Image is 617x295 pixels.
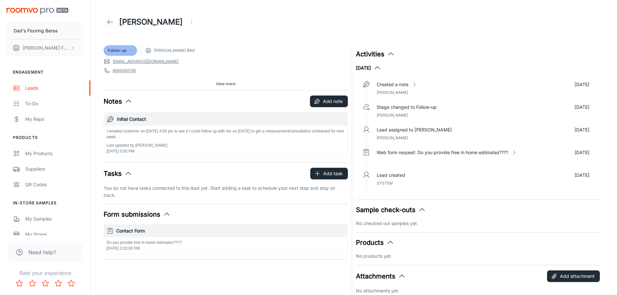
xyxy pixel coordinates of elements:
[377,126,452,133] p: Lead assigned to [PERSON_NAME]
[575,104,589,111] p: [DATE]
[154,48,195,53] span: [PERSON_NAME] (Me)
[356,64,381,72] button: [DATE]
[356,220,600,227] p: No checked out samples yet.
[575,81,589,88] p: [DATE]
[39,277,52,290] button: Rate 3 star
[52,277,65,290] button: Rate 4 star
[107,240,345,245] p: Do you provide free in home estimates????
[356,271,406,281] button: Attachments
[185,16,198,28] button: Open menu
[104,225,348,254] button: Contact FormDo you provide free in home estimates????[DATE] 1:03:00 PM
[65,277,78,290] button: Rate 5 star
[107,142,345,148] p: Last updated by [PERSON_NAME]
[356,253,600,260] p: No products yet.
[23,44,68,51] p: [PERSON_NAME] Franklin
[216,81,235,87] span: View more
[547,270,600,282] button: Add attachment
[25,150,84,157] div: My Products
[310,96,348,107] button: Add note
[25,231,84,238] div: My Stores
[377,181,393,186] span: System
[575,149,589,156] p: [DATE]
[356,287,600,294] p: No attachments yet.
[13,277,26,290] button: Rate 1 star
[25,85,84,92] div: Leads
[356,205,426,215] button: Sample check-outs
[377,149,508,156] p: Web form request: Do you provide free in home estimates????
[107,246,140,251] span: [DATE] 1:03:00 PM
[108,48,126,53] span: Follow-up
[356,238,394,247] button: Products
[104,45,137,56] div: Follow-up
[6,40,84,56] button: [PERSON_NAME] Franklin
[104,96,132,106] button: Notes
[25,215,84,222] div: My Samples
[377,81,408,88] p: Created a note
[356,49,395,59] button: Activities
[377,172,405,179] p: Lead created
[6,8,68,15] img: Roomvo PRO Beta
[575,126,589,133] p: [DATE]
[6,22,84,39] button: Dad's Flooring Berea
[119,16,183,28] h1: [PERSON_NAME]
[25,181,84,188] div: QR Codes
[377,104,437,111] p: Stage changed to Follow-up
[107,148,345,154] p: [DATE] 5:00 PM
[113,68,136,74] a: 8594200136
[5,269,85,277] p: Rate your experience
[310,168,348,179] button: Add task
[29,248,56,256] span: Need help?
[104,169,132,178] button: Tasks
[117,116,345,123] h6: Initial Contact
[25,116,84,123] div: My Reps
[104,113,348,157] button: Initial ContactI emailed customer on [DATE] 4:59 pm to see if I could follow up with her on [DATE...
[377,90,408,95] span: [PERSON_NAME]
[575,172,589,179] p: [DATE]
[107,128,345,140] p: I emailed customer on [DATE] 4:59 pm to see if I could follow up with her on [DATE] to get a meas...
[25,100,84,107] div: To-do
[25,165,84,173] div: Suppliers
[116,227,345,234] h6: Contact Form
[377,135,408,140] span: [PERSON_NAME]
[104,185,348,199] p: You do not have tasks connected to this lead yet. Start adding a task to schedule your next step ...
[213,79,238,89] button: View more
[113,59,178,64] a: [EMAIL_ADDRESS][DOMAIN_NAME]
[14,27,58,34] p: Dad's Flooring Berea
[104,210,171,219] button: Form submissions
[377,113,408,118] span: [PERSON_NAME]
[26,277,39,290] button: Rate 2 star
